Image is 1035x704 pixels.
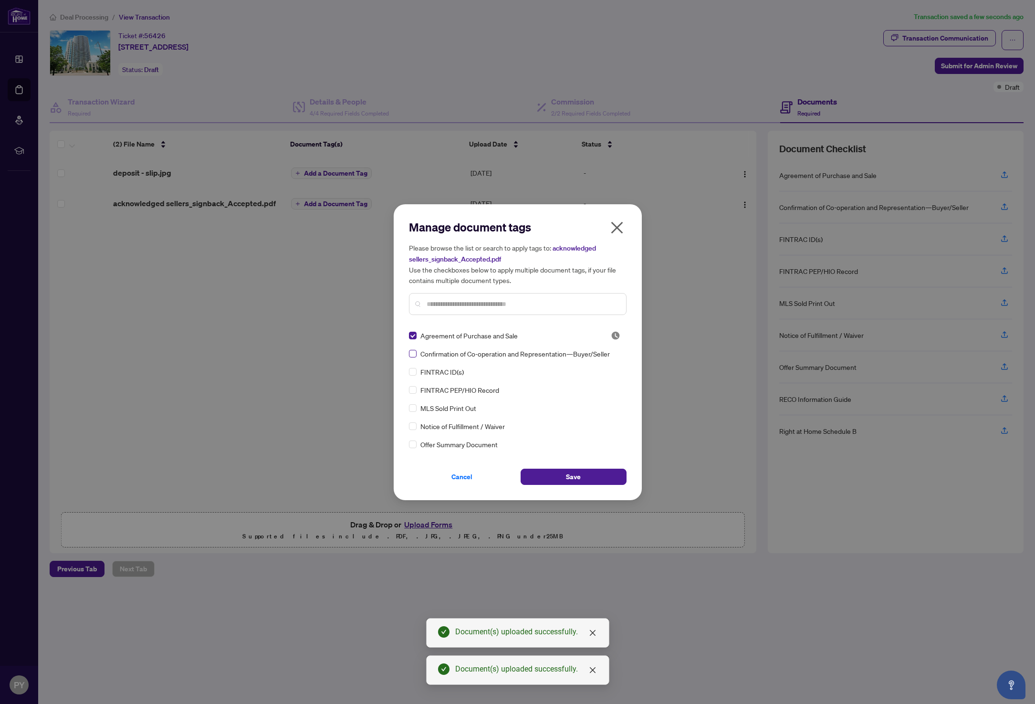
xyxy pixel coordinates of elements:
span: close [589,666,596,674]
a: Close [587,628,598,638]
div: Document(s) uploaded successfully. [455,626,597,638]
span: Save [566,469,581,484]
h5: Please browse the list or search to apply tags to: Use the checkboxes below to apply multiple doc... [409,242,627,285]
span: Pending Review [611,331,620,340]
span: check-circle [438,626,450,638]
span: Notice of Fulfillment / Waiver [420,421,505,431]
h2: Manage document tags [409,220,627,235]
span: FINTRAC ID(s) [420,367,464,377]
span: MLS Sold Print Out [420,403,476,413]
a: Close [587,665,598,675]
span: close [609,220,625,235]
span: acknowledged sellers_signback_Accepted.pdf [409,244,596,263]
span: Cancel [451,469,472,484]
button: Save [521,469,627,485]
span: Confirmation of Co-operation and Representation—Buyer/Seller [420,348,610,359]
div: Document(s) uploaded successfully. [455,663,597,675]
span: check-circle [438,663,450,675]
span: close [589,629,596,637]
button: Cancel [409,469,515,485]
span: Offer Summary Document [420,439,498,450]
span: FINTRAC PEP/HIO Record [420,385,499,395]
button: Open asap [997,671,1025,699]
span: Agreement of Purchase and Sale [420,330,518,341]
img: status [611,331,620,340]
